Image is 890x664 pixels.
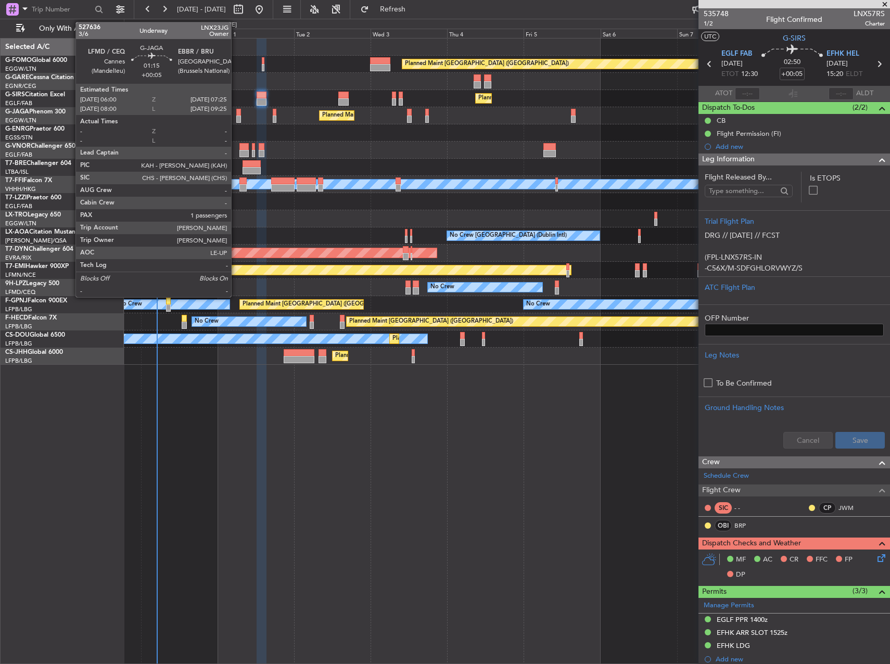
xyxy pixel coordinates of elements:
[5,151,32,159] a: EGLF/FAB
[705,263,884,274] p: -C56X/M-SDFGHLORVWYZ/S
[219,21,237,30] div: [DATE]
[5,109,29,115] span: G-JAGA
[704,8,729,19] span: 535748
[5,237,67,245] a: [PERSON_NAME]/QSA
[177,5,226,14] span: [DATE] - [DATE]
[721,49,752,59] span: EGLF FAB
[32,2,92,17] input: Trip Number
[701,32,719,41] button: UTC
[717,615,768,624] div: EGLF PPR 1400z
[827,69,843,80] span: 15:20
[5,143,31,149] span: G-VNOR
[717,129,781,138] div: Flight Permission (FI)
[5,263,26,270] span: T7-EMI
[243,297,406,312] div: Planned Maint [GEOGRAPHIC_DATA] ([GEOGRAPHIC_DATA])
[5,229,80,235] a: LX-AOACitation Mustang
[5,340,32,348] a: LFPB/LBG
[763,555,772,565] span: AC
[5,177,23,184] span: T7-FFI
[717,628,787,637] div: EFHK ARR SLOT 1525z
[854,8,885,19] span: LNX57RS
[5,109,66,115] a: G-JAGAPhenom 300
[702,538,801,550] span: Dispatch Checks and Weather
[717,116,726,125] div: CB
[827,59,848,69] span: [DATE]
[355,1,418,18] button: Refresh
[5,195,27,201] span: T7-LZZI
[715,520,732,531] div: OBI
[677,29,754,38] div: Sun 7
[856,88,873,99] span: ALDT
[783,33,806,44] span: G-SIRS
[716,378,772,389] label: To Be Confirmed
[705,216,884,227] div: Trial Flight Plan
[816,555,828,565] span: FFC
[704,19,729,28] span: 1/2
[5,357,32,365] a: LFPB/LBG
[5,332,65,338] a: CS-DOUGlobal 6500
[601,29,677,38] div: Sat 6
[853,585,868,596] span: (3/3)
[702,456,720,468] span: Crew
[371,6,415,13] span: Refresh
[5,298,28,304] span: F-GPNJ
[5,280,26,287] span: 9H-LPZ
[5,160,71,167] a: T7-BREChallenger 604
[766,14,822,25] div: Flight Confirmed
[5,57,32,63] span: G-FOMO
[5,298,67,304] a: F-GPNJFalcon 900EX
[478,91,642,106] div: Planned Maint [GEOGRAPHIC_DATA] ([GEOGRAPHIC_DATA])
[715,88,732,99] span: ATOT
[702,154,755,165] span: Leg Information
[717,641,750,650] div: EFHK LDG
[524,29,600,38] div: Fri 5
[195,314,219,329] div: No Crew
[5,134,33,142] a: EGSS/STN
[5,280,59,287] a: 9H-LPZLegacy 500
[126,21,144,30] div: [DATE]
[819,502,836,514] div: CP
[716,142,885,151] div: Add new
[853,102,868,113] span: (2/2)
[846,69,862,80] span: ELDT
[5,57,67,63] a: G-FOMOGlobal 6000
[734,503,758,513] div: - -
[702,484,741,496] span: Flight Crew
[734,521,758,530] a: BRP
[704,471,749,481] a: Schedule Crew
[5,143,75,149] a: G-VNORChallenger 650
[5,288,35,296] a: LFMD/CEQ
[736,555,746,565] span: MF
[854,19,885,28] span: Charter
[5,177,52,184] a: T7-FFIFalcon 7X
[349,314,513,329] div: Planned Maint [GEOGRAPHIC_DATA] ([GEOGRAPHIC_DATA])
[702,102,755,114] span: Dispatch To-Dos
[447,29,524,38] div: Thu 4
[5,65,36,73] a: EGGW/LTN
[5,202,32,210] a: EGLF/FAB
[709,183,777,199] input: Type something...
[838,503,862,513] a: JWM
[705,172,793,183] span: Flight Released By...
[705,313,884,324] label: OFP Number
[5,263,69,270] a: T7-EMIHawker 900XP
[5,315,28,321] span: F-HECD
[5,195,61,201] a: T7-LZZIPraetor 600
[218,29,294,38] div: Mon 1
[721,69,739,80] span: ETOT
[845,555,853,565] span: FP
[5,92,65,98] a: G-SIRSCitation Excel
[5,74,91,81] a: G-GARECessna Citation XLS+
[109,262,209,278] div: Planned Maint [GEOGRAPHIC_DATA]
[705,230,884,241] p: DRG // [DATE] // FCST
[810,173,884,184] label: Is ETOPS
[5,74,29,81] span: G-GARE
[5,271,36,279] a: LFMN/NCE
[5,185,36,193] a: VHHH/HKG
[405,56,569,72] div: Planned Maint [GEOGRAPHIC_DATA] ([GEOGRAPHIC_DATA])
[141,29,218,38] div: Sun 31
[715,502,732,514] div: SIC
[294,29,371,38] div: Tue 2
[735,87,760,100] input: --:--
[5,349,63,355] a: CS-JHHGlobal 6000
